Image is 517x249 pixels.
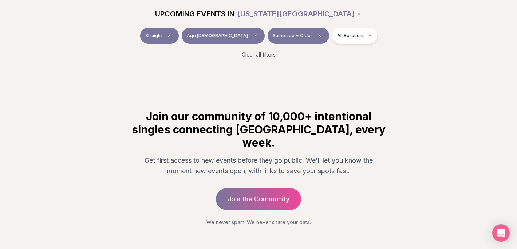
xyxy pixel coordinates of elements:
[237,6,362,22] button: [US_STATE][GEOGRAPHIC_DATA]
[492,224,510,242] div: Open Intercom Messenger
[216,188,301,210] a: Join the Community
[337,33,365,39] span: All Boroughs
[315,31,324,40] span: Clear preference
[273,33,312,39] span: Same age + Older
[155,9,234,19] span: UPCOMING EVENTS IN
[130,219,387,226] p: We never spam. We never share your data.
[136,155,381,176] p: Get first access to new events before they go public. We'll let you know the moment new events op...
[251,31,260,40] span: Clear age
[187,33,248,39] span: Age [DEMOGRAPHIC_DATA]
[145,33,162,39] span: Straight
[332,28,377,44] button: All Boroughs
[182,28,265,44] button: Age [DEMOGRAPHIC_DATA]Clear age
[268,28,329,44] button: Same age + OlderClear preference
[237,47,280,63] button: Clear all filters
[130,110,387,149] h2: Join our community of 10,000+ intentional singles connecting [GEOGRAPHIC_DATA], every week.
[165,31,174,40] span: Clear event type filter
[140,28,179,44] button: StraightClear event type filter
